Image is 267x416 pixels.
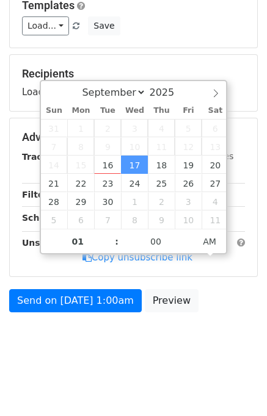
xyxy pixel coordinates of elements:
span: September 5, 2025 [175,119,202,137]
span: September 12, 2025 [175,137,202,156]
span: September 9, 2025 [94,137,121,156]
span: Mon [67,107,94,115]
a: Load... [22,16,69,35]
span: September 7, 2025 [41,137,68,156]
span: Fri [175,107,202,115]
span: September 17, 2025 [121,156,148,174]
span: September 20, 2025 [202,156,229,174]
span: September 8, 2025 [67,137,94,156]
button: Save [88,16,120,35]
span: September 2, 2025 [94,119,121,137]
span: Click to toggle [193,229,227,254]
span: September 18, 2025 [148,156,175,174]
span: October 6, 2025 [67,210,94,229]
span: September 26, 2025 [175,174,202,192]
h5: Recipients [22,67,245,81]
span: September 25, 2025 [148,174,175,192]
span: Thu [148,107,175,115]
span: Tue [94,107,121,115]
span: September 24, 2025 [121,174,148,192]
input: Hour [41,229,115,254]
span: September 23, 2025 [94,174,121,192]
span: October 5, 2025 [41,210,68,229]
span: September 14, 2025 [41,156,68,174]
strong: Tracking [22,152,63,162]
span: September 30, 2025 [94,192,121,210]
span: October 9, 2025 [148,210,175,229]
iframe: Chat Widget [206,357,267,416]
span: October 4, 2025 [202,192,229,210]
span: Wed [121,107,148,115]
a: Send on [DATE] 1:00am [9,289,142,312]
span: October 3, 2025 [175,192,202,210]
span: September 3, 2025 [121,119,148,137]
span: September 4, 2025 [148,119,175,137]
a: Copy unsubscribe link [82,252,192,263]
a: Preview [145,289,199,312]
h5: Advanced [22,131,245,144]
span: September 10, 2025 [121,137,148,156]
strong: Schedule [22,213,66,223]
span: September 13, 2025 [202,137,229,156]
span: October 10, 2025 [175,210,202,229]
span: August 31, 2025 [41,119,68,137]
span: October 2, 2025 [148,192,175,210]
div: Loading... [22,67,245,99]
span: October 1, 2025 [121,192,148,210]
strong: Unsubscribe [22,238,82,248]
span: September 11, 2025 [148,137,175,156]
input: Year [146,87,190,98]
span: September 19, 2025 [175,156,202,174]
span: September 6, 2025 [202,119,229,137]
span: October 11, 2025 [202,210,229,229]
strong: Filters [22,190,53,199]
span: : [115,229,119,254]
span: September 22, 2025 [67,174,94,192]
span: October 7, 2025 [94,210,121,229]
span: September 29, 2025 [67,192,94,210]
span: Sun [41,107,68,115]
span: September 21, 2025 [41,174,68,192]
span: September 1, 2025 [67,119,94,137]
span: Sat [202,107,229,115]
span: September 16, 2025 [94,156,121,174]
span: September 27, 2025 [202,174,229,192]
span: October 8, 2025 [121,210,148,229]
span: September 15, 2025 [67,156,94,174]
span: September 28, 2025 [41,192,68,210]
input: Minute [119,229,193,254]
